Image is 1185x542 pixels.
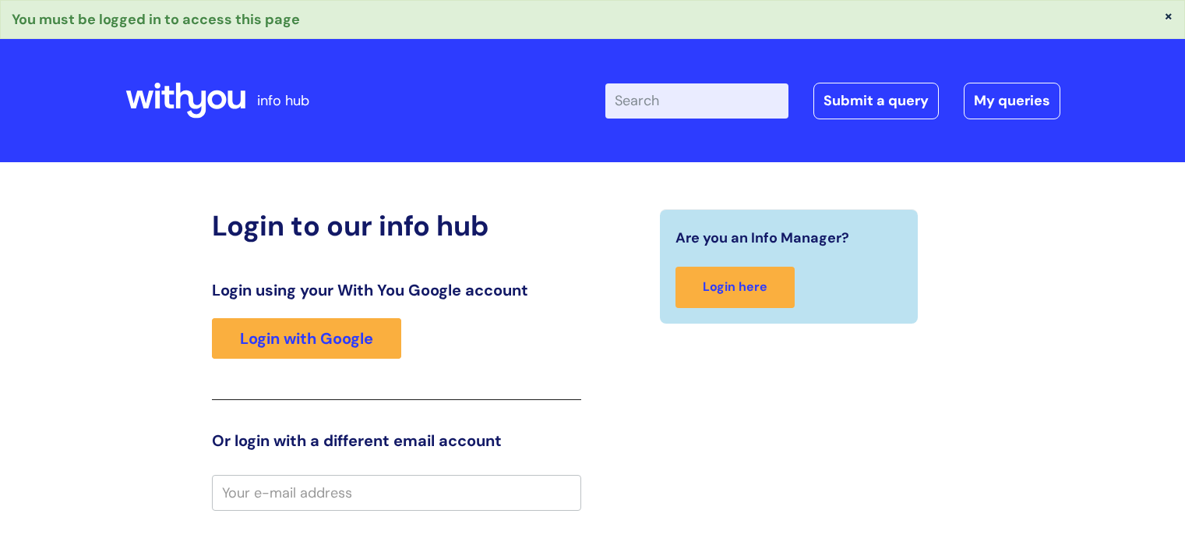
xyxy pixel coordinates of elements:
[605,83,788,118] input: Search
[212,475,581,511] input: Your e-mail address
[675,225,849,250] span: Are you an Info Manager?
[257,88,309,113] p: info hub
[212,318,401,359] a: Login with Google
[212,281,581,299] h3: Login using your With You Google account
[964,83,1060,119] a: My queries
[1164,9,1173,23] button: ×
[212,431,581,450] h3: Or login with a different email account
[813,83,939,119] a: Submit a query
[675,267,795,308] a: Login here
[212,209,581,243] h2: Login to our info hub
